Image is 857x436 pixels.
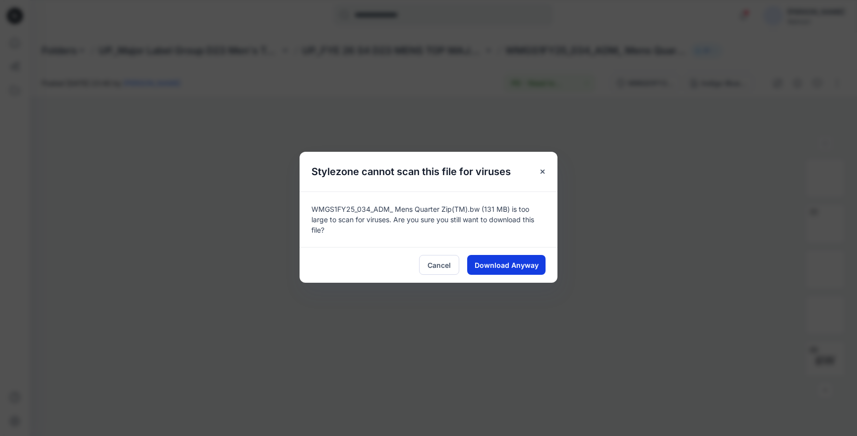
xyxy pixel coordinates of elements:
button: Cancel [419,255,459,275]
button: Download Anyway [467,255,546,275]
span: Cancel [428,260,451,270]
h5: Stylezone cannot scan this file for viruses [300,152,523,191]
div: WMGS1FY25_034_ADM_ Mens Quarter Zip(TM).bw (131 MB) is too large to scan for viruses. Are you sur... [300,191,557,247]
span: Download Anyway [475,260,539,270]
button: Close [534,163,551,181]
